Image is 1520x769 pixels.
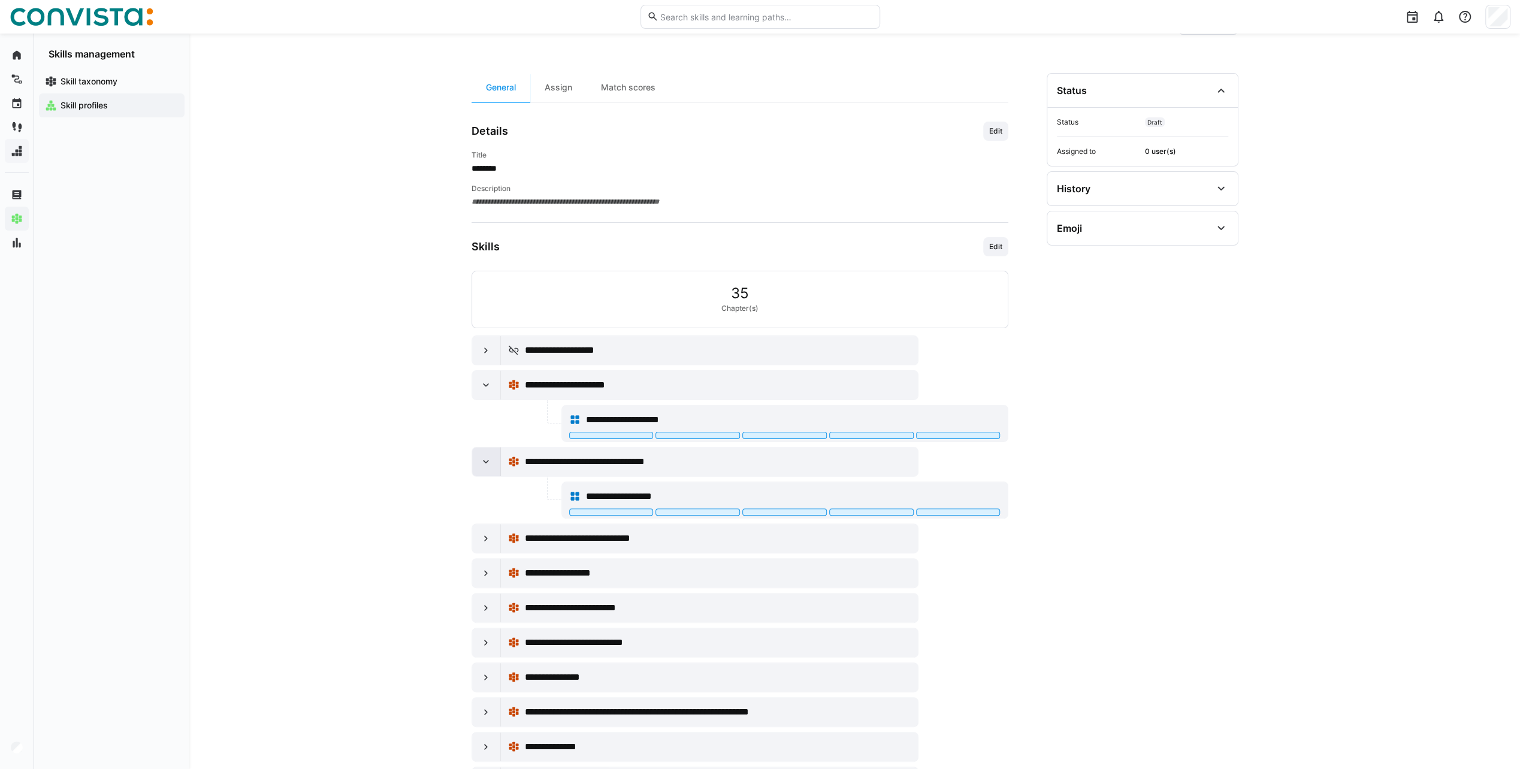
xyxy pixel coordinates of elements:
span: Draft [1147,119,1162,126]
span: Edit [988,126,1004,136]
span: 35 [731,286,749,301]
button: Edit [983,122,1008,141]
h3: Skills [472,240,500,253]
span: Edit [988,242,1004,252]
h4: Description [472,184,1008,193]
h4: Title [472,150,1008,160]
span: Chapter(s) [721,304,759,313]
h3: Details [472,125,508,138]
div: Assign [530,73,587,102]
div: General [472,73,530,102]
button: Edit [983,237,1008,256]
div: Match scores [587,73,670,102]
div: Status [1057,84,1087,96]
div: History [1057,183,1090,195]
span: Assigned to [1057,147,1140,156]
span: 0 user(s) [1145,147,1228,156]
div: Emoji [1057,222,1082,234]
input: Search skills and learning paths… [658,11,873,22]
span: Status [1057,117,1140,127]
